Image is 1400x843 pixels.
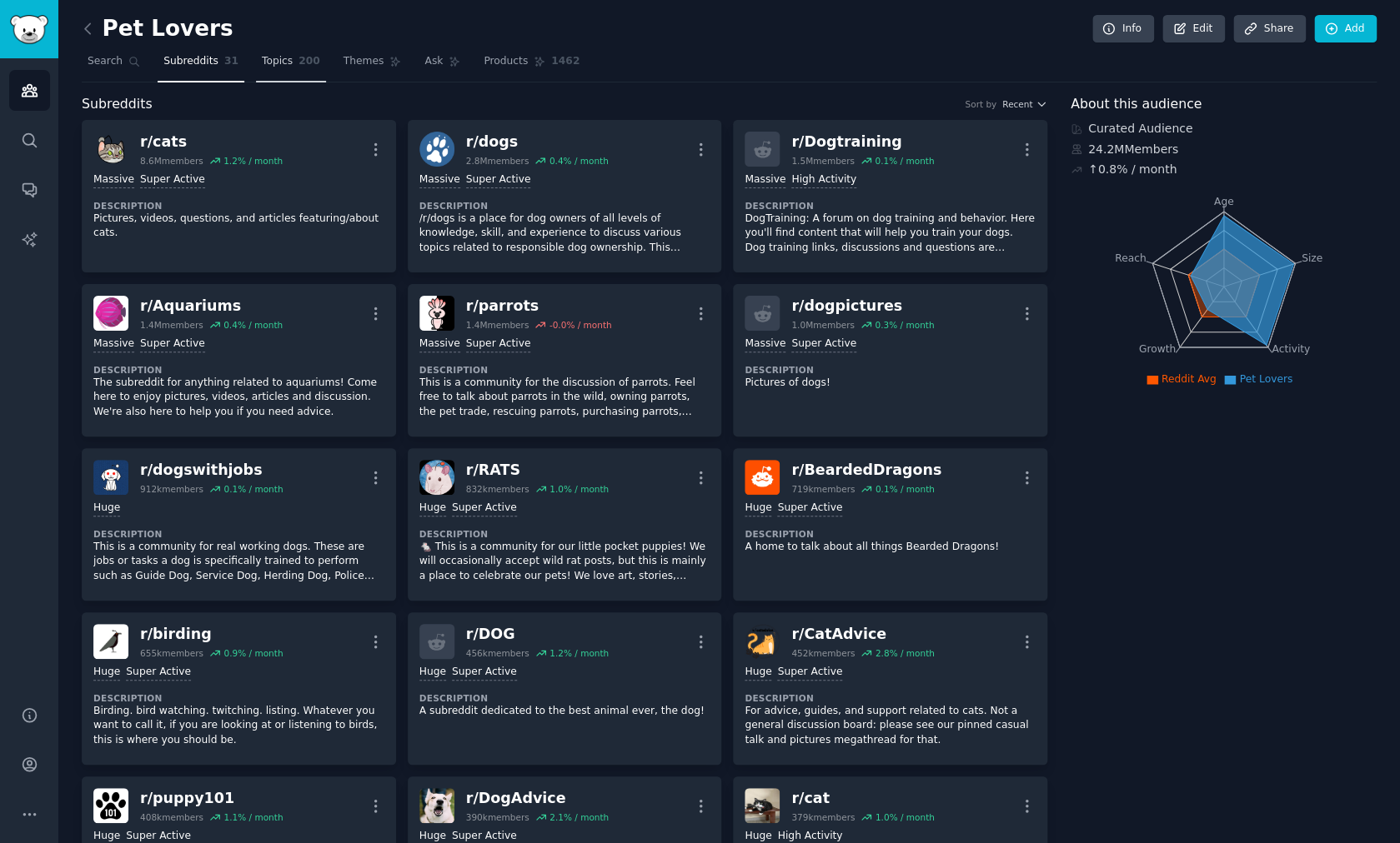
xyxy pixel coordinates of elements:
[408,284,722,436] a: parrotsr/parrots1.4Mmembers-0.0% / monthMassiveSuper ActiveDescriptionThis is a community for the...
[466,788,609,809] div: r/ DogAdvice
[1092,15,1154,43] a: Info
[791,319,855,331] div: 1.0M members
[466,811,529,823] div: 390k members
[733,120,1047,272] a: r/Dogtraining1.5Mmembers0.1% / monthMassiveHigh ActivityDescriptionDogTraining: A forum on dog tr...
[549,155,609,167] div: 0.4 % / month
[158,48,244,82] a: Subreddits31
[745,337,785,352] div: Massive
[1233,15,1305,43] a: Share
[875,319,934,331] div: 0.3 % / month
[452,501,517,516] div: Super Active
[791,483,855,495] div: 719k members
[733,284,1047,436] a: r/dogpictures1.0Mmembers0.3% / monthMassiveSuper ActiveDescriptionPictures of dogs!
[93,172,134,188] div: Massive
[965,98,996,110] div: Sort by
[93,788,128,823] img: puppy101
[93,212,384,241] p: Pictures, videos, questions, and articles featuring/about cats.
[466,155,529,167] div: 2.8M members
[791,132,934,152] div: r/ Dogtraining
[1071,141,1377,158] div: 24.2M Members
[1239,373,1292,385] span: Pet Lovers
[745,172,785,188] div: Massive
[419,704,710,719] p: A subreddit dedicated to the best animal ever, the dog!
[745,460,780,495] img: BeardedDragons
[224,54,238,69] span: 31
[1088,161,1177,178] div: ↑ 0.8 % / month
[338,48,408,82] a: Themes
[140,132,283,152] div: r/ cats
[93,528,384,540] dt: Description
[549,319,612,331] div: -0.0 % / month
[140,624,283,645] div: r/ birding
[82,612,396,765] a: birdingr/birding655kmembers0.9% / monthHugeSuper ActiveDescriptionBirding. bird watching. twitchi...
[466,172,531,188] div: Super Active
[256,48,326,82] a: Topics200
[82,48,146,82] a: Search
[1071,94,1202,115] span: About this audience
[140,811,203,823] div: 408k members
[82,94,153,115] span: Subreddits
[408,448,722,601] a: RATSr/RATS832kmembers1.0% / monthHugeSuper ActiveDescription🐁 This is a community for our little ...
[484,54,528,69] span: Products
[140,647,203,659] div: 655k members
[126,665,191,681] div: Super Active
[408,120,722,272] a: dogsr/dogs2.8Mmembers0.4% / monthMassiveSuper ActiveDescription/r/dogs is a place for dog owners ...
[466,132,609,152] div: r/ dogs
[419,692,710,704] dt: Description
[419,665,446,681] div: Huge
[93,376,384,420] p: The subreddit for anything related to aquariums! Come here to enjoy pictures, videos, articles an...
[478,48,585,82] a: Products1462
[344,54,384,69] span: Themes
[876,483,935,495] div: 0.1 % / month
[93,296,128,331] img: Aquariums
[466,483,529,495] div: 832k members
[791,788,934,809] div: r/ cat
[1002,98,1032,110] span: Recent
[93,337,134,352] div: Massive
[419,788,454,823] img: DogAdvice
[791,172,856,188] div: High Activity
[1301,252,1322,263] tspan: Size
[745,704,1036,748] p: For advice, guides, and support related to cats. Not a general discussion board: please see our p...
[876,647,935,659] div: 2.8 % / month
[140,483,203,495] div: 912k members
[875,155,934,167] div: 0.1 % / month
[93,692,384,704] dt: Description
[745,501,771,516] div: Huge
[791,647,855,659] div: 452k members
[93,132,128,167] img: cats
[466,296,612,317] div: r/ parrots
[419,501,446,516] div: Huge
[93,460,128,495] img: dogswithjobs
[733,448,1047,601] a: BeardedDragonsr/BeardedDragons719kmembers0.1% / monthHugeSuper ActiveDescriptionA home to talk ab...
[419,172,460,188] div: Massive
[82,448,396,601] a: dogswithjobsr/dogswithjobs912kmembers0.1% / monthHugeDescriptionThis is a community for real work...
[419,460,454,495] img: RATS
[1162,15,1225,43] a: Edit
[1213,196,1233,207] tspan: Age
[140,460,283,481] div: r/ dogswithjobs
[140,337,205,352] div: Super Active
[299,54,320,69] span: 200
[419,364,710,376] dt: Description
[466,460,609,481] div: r/ RATS
[419,212,710,256] p: /r/dogs is a place for dog owners of all levels of knowledge, skill, and experience to discuss va...
[791,460,941,481] div: r/ BeardedDragons
[419,48,466,82] a: Ask
[1162,373,1217,385] span: Reddit Avg
[791,624,934,645] div: r/ CatAdvice
[93,665,120,681] div: Huge
[791,811,855,823] div: 379k members
[791,337,856,352] div: Super Active
[1314,15,1377,43] a: Add
[466,624,609,645] div: r/ DOG
[745,212,1036,256] p: DogTraining: A forum on dog training and behavior. Here you'll find content that will help you tr...
[549,647,609,659] div: 1.2 % / month
[140,172,205,188] div: Super Active
[93,501,120,516] div: Huge
[745,376,1036,391] p: Pictures of dogs!
[745,540,1036,555] p: A home to talk about all things Bearded Dragons!
[777,501,842,516] div: Super Active
[140,788,283,809] div: r/ puppy101
[733,612,1047,765] a: CatAdvicer/CatAdvice452kmembers2.8% / monthHugeSuper ActiveDescriptionFor advice, guides, and sup...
